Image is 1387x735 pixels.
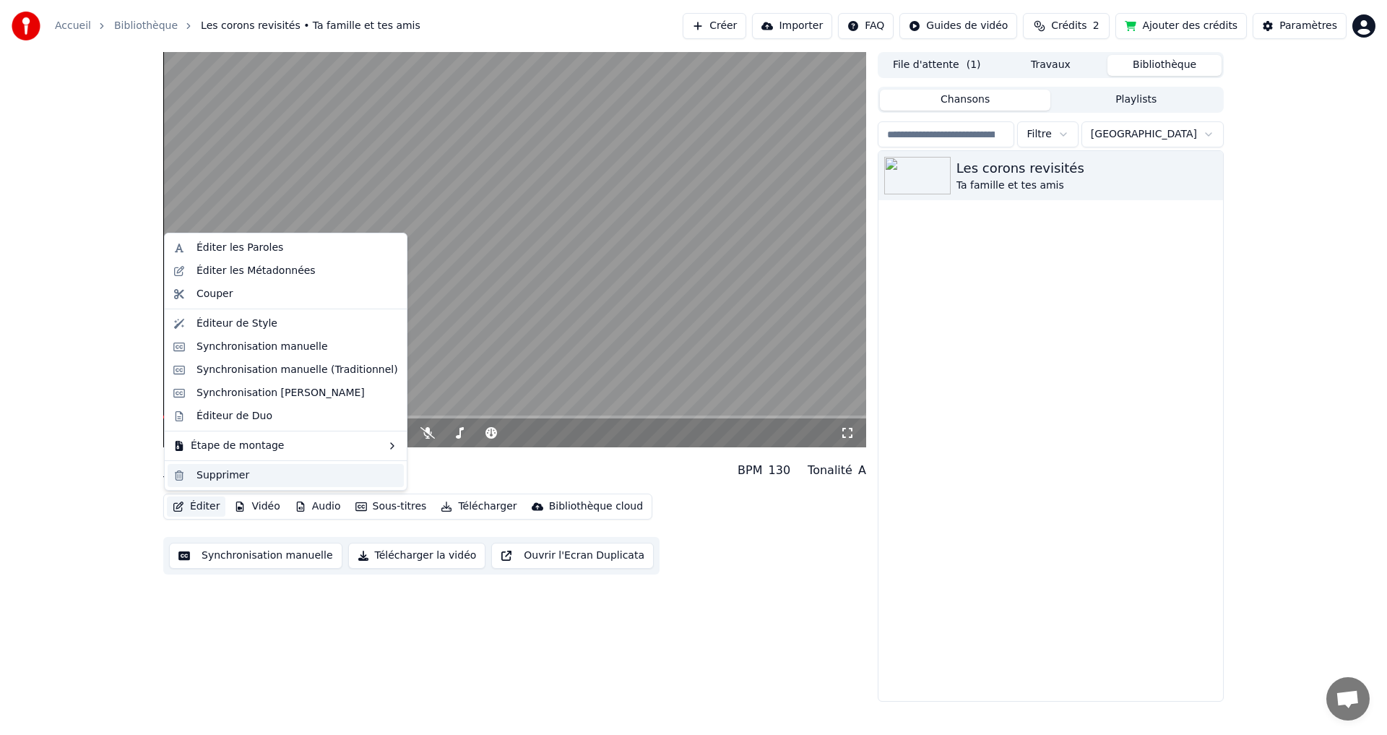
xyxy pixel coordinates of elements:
[899,13,1017,39] button: Guides de vidéo
[196,468,249,483] div: Supprimer
[683,13,746,39] button: Créer
[196,264,316,278] div: Éditer les Métadonnées
[1115,13,1247,39] button: Ajouter des crédits
[163,453,306,473] div: Les corons revisités
[114,19,178,33] a: Bibliothèque
[1023,13,1110,39] button: Crédits2
[196,241,283,255] div: Éditer les Paroles
[12,12,40,40] img: youka
[838,13,894,39] button: FAQ
[163,473,306,488] div: Ta famille et tes amis
[752,13,832,39] button: Importer
[1326,677,1370,721] div: Ouvrir le chat
[769,462,791,479] div: 130
[435,497,522,517] button: Télécharger
[196,340,328,354] div: Synchronisation manuelle
[880,90,1051,111] button: Chansons
[55,19,91,33] a: Accueil
[350,497,433,517] button: Sous-titres
[201,19,420,33] span: Les corons revisités • Ta famille et tes amis
[491,543,654,569] button: Ouvrir l'Ecran Duplicata
[169,543,342,569] button: Synchronisation manuelle
[956,179,1217,193] div: Ta famille et tes amis
[196,386,365,400] div: Synchronisation [PERSON_NAME]
[994,55,1108,76] button: Travaux
[1107,55,1222,76] button: Bibliothèque
[858,462,866,479] div: A
[738,462,762,479] div: BPM
[168,434,404,457] div: Étape de montage
[1027,127,1051,142] span: Filtre
[228,497,285,517] button: Vidéo
[880,55,994,76] button: File d'attente
[167,497,225,517] button: Éditer
[1093,19,1099,33] span: 2
[956,158,1217,179] div: Les corons revisités
[549,499,643,514] div: Bibliothèque cloud
[196,409,272,424] div: Éditeur de Duo
[1279,19,1337,33] div: Paramètres
[289,497,347,517] button: Audio
[196,363,398,377] div: Synchronisation manuelle (Traditionnel)
[967,58,981,72] span: ( 1 )
[808,462,852,479] div: Tonalité
[196,317,277,331] div: Éditeur de Style
[1091,127,1197,142] span: [GEOGRAPHIC_DATA]
[196,287,233,301] div: Couper
[348,543,486,569] button: Télécharger la vidéo
[55,19,420,33] nav: breadcrumb
[1050,90,1222,111] button: Playlists
[1253,13,1347,39] button: Paramètres
[1051,19,1086,33] span: Crédits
